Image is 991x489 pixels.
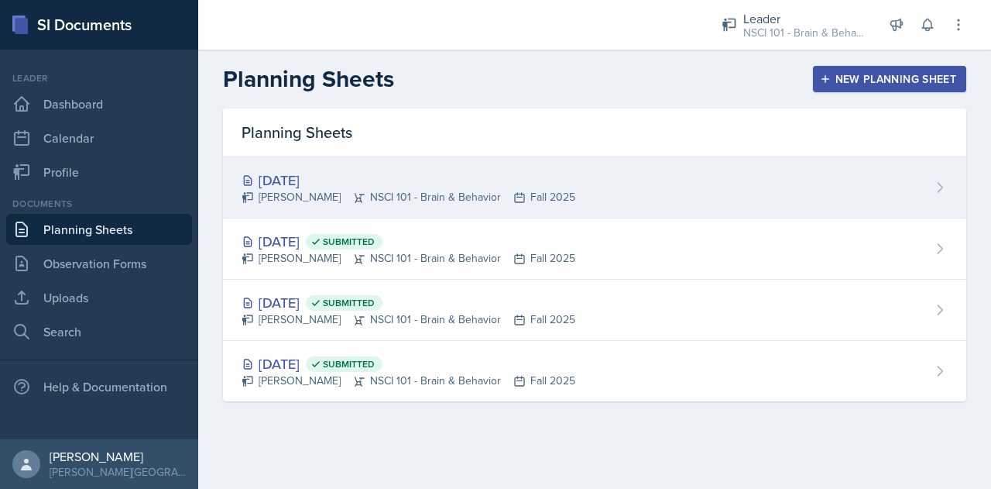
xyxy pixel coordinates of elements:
[323,236,375,248] span: Submitted
[242,292,575,313] div: [DATE]
[242,170,575,191] div: [DATE]
[223,341,966,401] a: [DATE] Submitted [PERSON_NAME]NSCI 101 - Brain & BehaviorFall 2025
[242,189,575,205] div: [PERSON_NAME] NSCI 101 - Brain & Behavior Fall 2025
[6,71,192,85] div: Leader
[6,248,192,279] a: Observation Forms
[6,157,192,188] a: Profile
[50,464,186,480] div: [PERSON_NAME][GEOGRAPHIC_DATA]
[6,214,192,245] a: Planning Sheets
[223,280,966,341] a: [DATE] Submitted [PERSON_NAME]NSCI 101 - Brain & BehaviorFall 2025
[6,122,192,153] a: Calendar
[223,157,966,219] a: [DATE] [PERSON_NAME]NSCI 101 - Brain & BehaviorFall 2025
[743,25,867,41] div: NSCI 101 - Brain & Behavior / Fall 2025
[242,231,575,252] div: [DATE]
[6,316,192,347] a: Search
[223,219,966,280] a: [DATE] Submitted [PERSON_NAME]NSCI 101 - Brain & BehaviorFall 2025
[242,312,575,328] div: [PERSON_NAME] NSCI 101 - Brain & Behavior Fall 2025
[242,373,575,389] div: [PERSON_NAME] NSCI 101 - Brain & Behavior Fall 2025
[6,88,192,119] a: Dashboard
[743,9,867,28] div: Leader
[6,371,192,402] div: Help & Documentation
[242,250,575,267] div: [PERSON_NAME] NSCI 101 - Brain & Behavior Fall 2025
[6,282,192,313] a: Uploads
[223,108,966,157] div: Planning Sheets
[50,449,186,464] div: [PERSON_NAME]
[6,197,192,211] div: Documents
[323,297,375,309] span: Submitted
[223,65,394,93] h2: Planning Sheets
[323,358,375,370] span: Submitted
[813,66,966,92] button: New Planning Sheet
[823,73,956,85] div: New Planning Sheet
[242,353,575,374] div: [DATE]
